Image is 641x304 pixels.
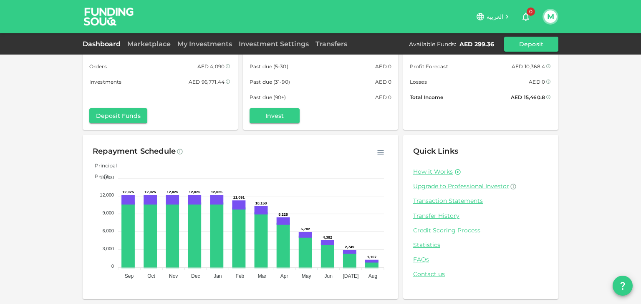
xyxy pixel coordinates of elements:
[147,273,155,279] tspan: Oct
[544,10,557,23] button: M
[410,77,427,86] span: Losses
[375,62,391,71] div: AED 0
[325,273,333,279] tspan: Jun
[250,62,288,71] span: Past due (5-30)
[517,8,534,25] button: 0
[169,273,178,279] tspan: Nov
[102,228,114,233] tspan: 6,000
[83,40,124,48] a: Dashboard
[174,40,235,48] a: My Investments
[250,93,286,102] span: Past due (90+)
[413,212,548,220] a: Transfer History
[512,62,545,71] div: AED 10,368.4
[413,256,548,264] a: FAQs
[413,241,548,249] a: Statistics
[89,108,147,123] button: Deposit Funds
[88,173,109,179] span: Profit
[280,273,288,279] tspan: Apr
[258,273,267,279] tspan: Mar
[413,227,548,234] a: Credit Scoring Process
[413,147,458,156] span: Quick Links
[413,168,453,176] a: How it Works
[504,37,558,52] button: Deposit
[100,175,114,180] tspan: 15,000
[214,273,222,279] tspan: Jan
[410,93,443,102] span: Total Income
[413,182,548,190] a: Upgrade to Professional Investor
[89,62,107,71] span: Orders
[100,192,114,197] tspan: 12,000
[413,182,509,190] span: Upgrade to Professional Investor
[413,270,548,278] a: Contact us
[375,77,391,86] div: AED 0
[511,93,545,102] div: AED 15,460.8
[88,162,117,169] span: Principal
[236,273,245,279] tspan: Feb
[124,40,174,48] a: Marketplace
[250,108,300,123] button: Invest
[368,273,377,279] tspan: Aug
[409,40,456,48] div: Available Funds :
[529,77,545,86] div: AED 0
[102,210,114,215] tspan: 9,000
[487,13,503,20] span: العربية
[459,40,494,48] div: AED 299.36
[527,7,535,16] span: 0
[413,197,548,205] a: Transaction Statements
[250,77,290,86] span: Past due (31-90)
[302,273,311,279] tspan: May
[189,77,225,86] div: AED 96,771.44
[93,145,176,158] div: Repayment Schedule
[613,276,633,296] button: question
[375,93,391,102] div: AED 0
[410,62,448,71] span: Profit Forecast
[111,264,114,269] tspan: 0
[102,246,114,251] tspan: 3,000
[197,62,225,71] div: AED 4,090
[343,273,358,279] tspan: [DATE]
[312,40,351,48] a: Transfers
[235,40,312,48] a: Investment Settings
[191,273,200,279] tspan: Dec
[89,77,121,86] span: Investments
[125,273,134,279] tspan: Sep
